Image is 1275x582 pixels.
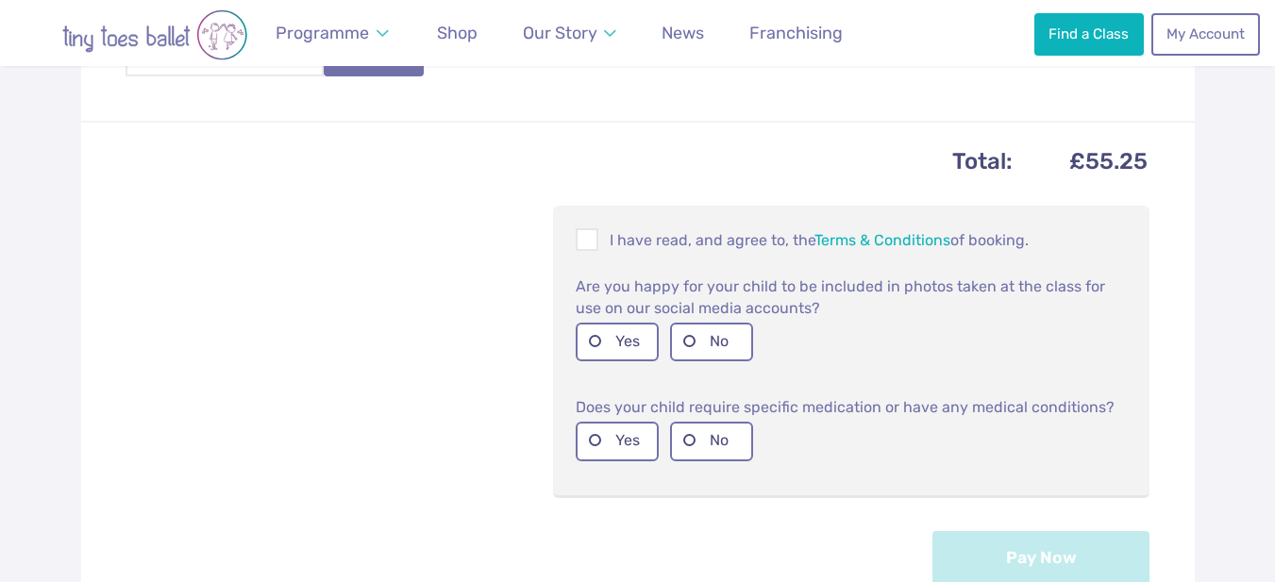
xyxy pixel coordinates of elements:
label: No [670,323,753,361]
a: Franchising [741,12,851,55]
span: Franchising [749,23,843,42]
p: I have read, and agree to, the of booking. [576,228,1127,251]
label: Yes [576,422,659,460]
label: No [670,422,753,460]
span: Shop [437,23,478,42]
a: My Account [1151,13,1259,55]
a: Programme [267,12,397,55]
a: Terms & Conditions [814,231,950,249]
a: News [653,12,713,55]
td: £55.25 [1015,142,1148,181]
a: Shop [428,12,486,55]
span: Programme [276,23,369,42]
th: Total: [127,142,1015,181]
span: News [662,23,704,42]
a: Find a Class [1034,13,1144,55]
label: Yes [576,323,659,361]
span: Our Story [523,23,597,42]
a: Our Story [514,12,626,55]
img: tiny toes ballet [23,9,287,60]
p: Are you happy for your child to be included in photos taken at the class for use on our social me... [576,275,1127,319]
p: Does your child require specific medication or have any medical conditions? [576,395,1127,418]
